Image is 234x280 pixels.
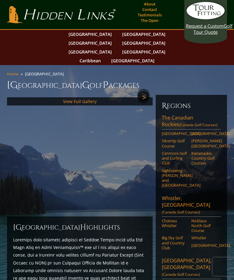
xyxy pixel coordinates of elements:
[66,30,115,39] a: [GEOGRAPHIC_DATA]
[119,30,168,39] a: [GEOGRAPHIC_DATA]
[191,151,217,166] a: Kananaskis Country Golf Courses
[162,272,200,277] span: (Canada Golf Courses)
[186,2,225,35] a: Request a CustomGolf Tour Quote
[137,89,150,101] a: Next
[162,114,221,130] a: The Canadian Rockies(Canada Golf Courses)
[162,257,221,279] a: [GEOGRAPHIC_DATA], [GEOGRAPHIC_DATA](Canada Golf Courses)
[103,79,108,91] span: P
[191,131,217,136] a: [GEOGRAPHIC_DATA]
[136,11,163,19] a: Testimonials
[162,168,187,188] a: Sightseeing – [PERSON_NAME] and [GEOGRAPHIC_DATA]
[162,138,187,148] a: Silvertip Golf Course
[139,16,160,25] a: The Open
[25,71,66,77] li: [GEOGRAPHIC_DATA]
[119,39,168,47] a: [GEOGRAPHIC_DATA]
[162,209,200,215] span: (Canada Golf Courses)
[162,218,187,228] a: Chateau Whistler
[66,39,115,47] a: [GEOGRAPHIC_DATA]
[179,122,218,127] span: (Canada Golf Courses)
[191,235,217,240] a: Whistler
[141,5,158,14] a: Contact
[162,131,187,136] a: [GEOGRAPHIC_DATA]
[162,101,221,111] h6: Regions
[82,79,90,91] span: G
[191,243,217,248] a: [GEOGRAPHIC_DATA]
[7,71,18,77] a: Home
[108,56,158,65] a: [GEOGRAPHIC_DATA]
[191,138,217,148] a: [PERSON_NAME][GEOGRAPHIC_DATA]
[63,99,97,104] a: View Full Gallery
[162,235,187,250] a: Big Sky Golf and Country Club
[80,223,86,232] span: H
[119,47,168,56] a: [GEOGRAPHIC_DATA]
[13,223,147,232] h2: [GEOGRAPHIC_DATA] ighlights
[137,91,150,103] a: Next
[191,218,217,233] a: Nicklaus North Golf Course
[7,79,227,91] h1: [GEOGRAPHIC_DATA] olf ackages
[162,195,221,217] a: Whistler, [GEOGRAPHIC_DATA](Canada Golf Courses)
[162,151,187,166] a: Canmore Golf and Curling Club
[66,47,115,56] a: [GEOGRAPHIC_DATA]
[186,23,224,29] span: Request a Custom
[76,56,104,65] a: Caribbean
